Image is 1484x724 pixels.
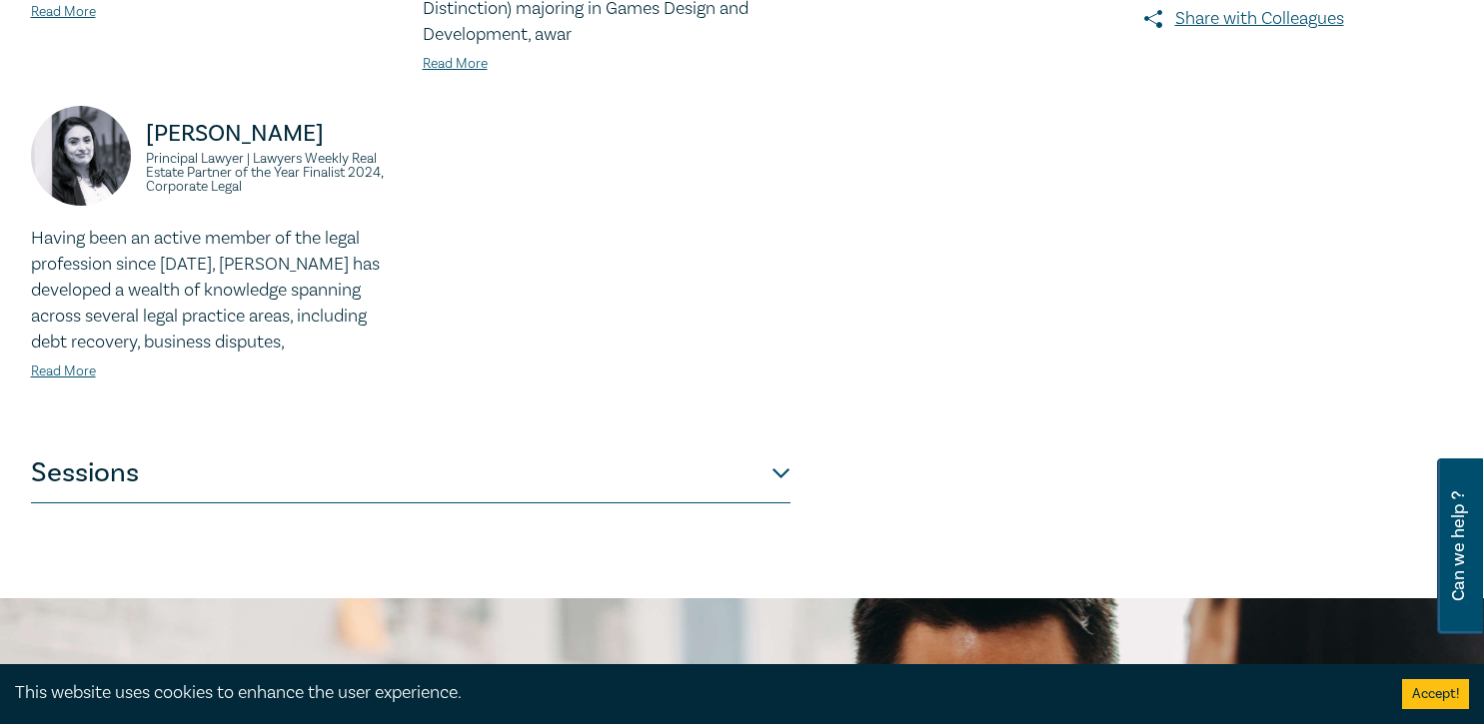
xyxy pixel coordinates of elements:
[146,118,399,150] p: [PERSON_NAME]
[1402,679,1469,709] button: Accept cookies
[1034,6,1454,32] a: Share with Colleagues
[31,443,790,503] button: Sessions
[1449,470,1468,622] span: Can we help ?
[31,362,96,380] a: Read More
[15,680,1372,706] div: This website uses cookies to enhance the user experience.
[423,55,488,73] a: Read More
[31,106,131,206] img: https://s3.ap-southeast-2.amazonaws.com/leo-cussen-store-production-content/Contacts/Zohra%20Ali/...
[31,226,399,356] p: Having been an active member of the legal profession since [DATE], [PERSON_NAME] has developed a ...
[146,152,399,194] small: Principal Lawyer | Lawyers Weekly Real Estate Partner of the Year Finalist 2024, Corporate Legal
[31,3,96,21] a: Read More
